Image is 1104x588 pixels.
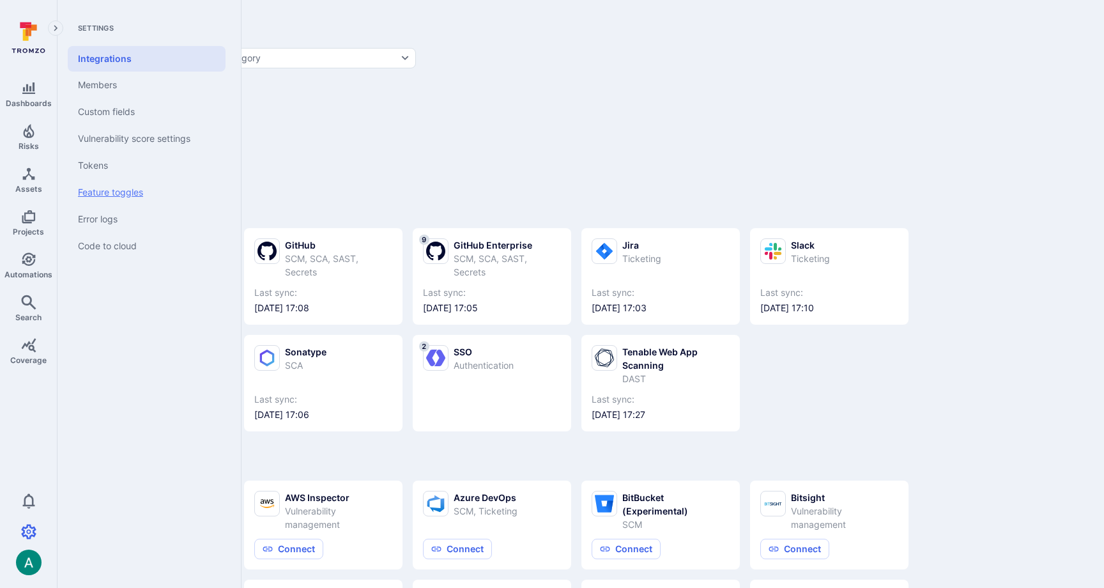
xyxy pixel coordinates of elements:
[454,345,514,359] div: SSO
[592,539,661,559] button: Connect
[68,233,226,259] a: Code to cloud
[423,345,561,421] a: 2SSOAuthentication
[454,359,514,372] div: Authentication
[423,286,561,299] span: Last sync:
[254,302,392,314] span: [DATE] 17:08
[254,408,392,421] span: [DATE] 17:06
[791,238,830,252] div: Slack
[285,504,392,531] div: Vulnerability management
[13,227,44,236] span: Projects
[68,98,226,125] a: Custom fields
[19,141,39,151] span: Risks
[592,408,730,421] span: [DATE] 17:27
[68,125,226,152] a: Vulnerability score settings
[254,539,323,559] button: Connect
[622,345,730,372] div: Tenable Web App Scanning
[423,302,561,314] span: [DATE] 17:05
[68,46,226,72] a: Integrations
[285,252,392,279] div: SCM, SCA, SAST, Secrets
[68,72,226,98] a: Members
[68,179,226,206] a: Feature toggles
[48,20,63,36] button: Expand navigation menu
[791,491,898,504] div: Bitsight
[760,539,829,559] button: Connect
[254,345,392,421] a: SonatypeSCALast sync:[DATE] 17:06
[419,235,429,245] span: 9
[622,238,661,252] div: Jira
[592,302,730,314] span: [DATE] 17:03
[622,518,730,531] div: SCM
[592,238,730,314] a: JiraTicketingLast sync:[DATE] 17:03
[15,184,42,194] span: Assets
[15,313,42,322] span: Search
[16,550,42,575] div: Arjan Dehar
[285,359,326,372] div: SCA
[791,252,830,265] div: Ticketing
[285,491,392,504] div: AWS Inspector
[454,252,561,279] div: SCM, SCA, SAST, Secrets
[622,372,730,385] div: DAST
[216,48,416,68] button: Category
[51,23,60,34] i: Expand navigation menu
[254,393,392,406] span: Last sync:
[622,491,730,518] div: BitBucket (Experimental)
[423,539,492,559] button: Connect
[419,341,429,352] span: 2
[4,270,52,279] span: Automations
[254,286,392,299] span: Last sync:
[6,98,52,108] span: Dashboards
[760,286,898,299] span: Last sync:
[285,238,392,252] div: GitHub
[10,355,47,365] span: Coverage
[592,393,730,406] span: Last sync:
[423,238,561,314] a: 9GitHub EnterpriseSCM, SCA, SAST, SecretsLast sync:[DATE] 17:05
[760,302,898,314] span: [DATE] 17:10
[454,504,517,518] div: SCM, Ticketing
[454,238,561,252] div: GitHub Enterprise
[68,23,226,33] span: Settings
[454,491,517,504] div: Azure DevOps
[285,345,326,359] div: Sonatype
[592,345,730,421] a: Tenable Web App ScanningDASTLast sync:[DATE] 17:27
[16,550,42,575] img: ACg8ocLSa5mPYBaXNx3eFu_EmspyJX0laNWN7cXOFirfQ7srZveEpg=s96-c
[68,206,226,233] a: Error logs
[254,238,392,314] a: GitHubSCM, SCA, SAST, SecretsLast sync:[DATE] 17:08
[760,238,898,314] a: SlackTicketingLast sync:[DATE] 17:10
[791,504,898,531] div: Vulnerability management
[68,152,226,179] a: Tokens
[622,252,661,265] div: Ticketing
[592,286,730,299] span: Last sync:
